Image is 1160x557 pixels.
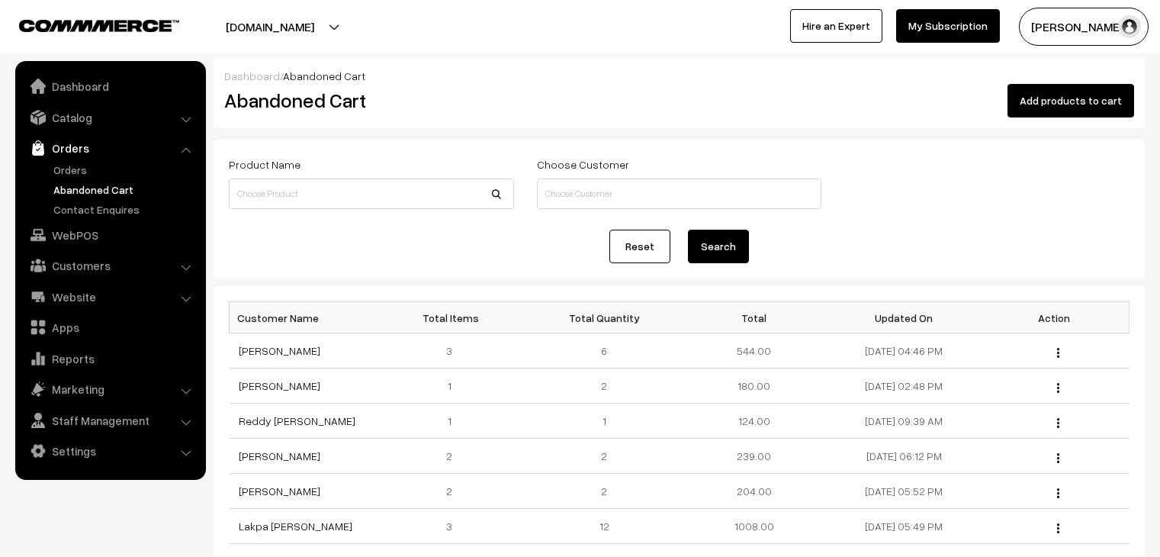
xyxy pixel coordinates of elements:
[979,302,1129,333] th: Action
[224,68,1134,84] div: /
[829,439,979,474] td: [DATE] 06:12 PM
[19,437,201,465] a: Settings
[529,404,680,439] td: 1
[379,333,529,369] td: 3
[19,104,201,131] a: Catalog
[829,302,979,333] th: Updated On
[829,369,979,404] td: [DATE] 02:48 PM
[50,182,201,198] a: Abandoned Cart
[679,404,829,439] td: 124.00
[679,509,829,544] td: 1008.00
[379,439,529,474] td: 2
[1057,488,1059,498] img: Menu
[239,449,320,462] a: [PERSON_NAME]
[19,134,201,162] a: Orders
[19,407,201,434] a: Staff Management
[229,179,514,209] input: Choose Product
[1057,383,1059,393] img: Menu
[679,302,829,333] th: Total
[1057,348,1059,358] img: Menu
[379,302,529,333] th: Total Items
[224,89,513,112] h2: Abandoned Cart
[688,230,749,263] button: Search
[1007,84,1134,118] button: Add products to cart
[19,375,201,403] a: Marketing
[19,72,201,100] a: Dashboard
[529,439,680,474] td: 2
[379,369,529,404] td: 1
[19,283,201,311] a: Website
[1118,15,1141,38] img: user
[1057,453,1059,463] img: Menu
[829,404,979,439] td: [DATE] 09:39 AM
[224,69,280,82] a: Dashboard
[1057,523,1059,533] img: Menu
[172,8,368,46] button: [DOMAIN_NAME]
[529,509,680,544] td: 12
[283,69,365,82] span: Abandoned Cart
[529,474,680,509] td: 2
[19,314,201,341] a: Apps
[239,520,352,533] a: Lakpa [PERSON_NAME]
[19,252,201,279] a: Customers
[229,156,300,172] label: Product Name
[379,509,529,544] td: 3
[790,9,882,43] a: Hire an Expert
[529,333,680,369] td: 6
[896,9,1000,43] a: My Subscription
[829,333,979,369] td: [DATE] 04:46 PM
[1019,8,1149,46] button: [PERSON_NAME]…
[679,369,829,404] td: 180.00
[537,156,629,172] label: Choose Customer
[19,20,179,31] img: COMMMERCE
[239,379,320,392] a: [PERSON_NAME]
[230,302,380,333] th: Customer Name
[19,345,201,372] a: Reports
[239,344,320,357] a: [PERSON_NAME]
[50,201,201,217] a: Contact Enquires
[529,369,680,404] td: 2
[379,404,529,439] td: 1
[50,162,201,178] a: Orders
[829,474,979,509] td: [DATE] 05:52 PM
[609,230,670,263] a: Reset
[379,474,529,509] td: 2
[239,485,320,497] a: [PERSON_NAME]
[679,439,829,474] td: 239.00
[679,333,829,369] td: 544.00
[537,179,822,209] input: Choose Customer
[679,474,829,509] td: 204.00
[529,302,680,333] th: Total Quantity
[1057,418,1059,428] img: Menu
[829,509,979,544] td: [DATE] 05:49 PM
[239,414,355,427] a: Reddy [PERSON_NAME]
[19,221,201,249] a: WebPOS
[19,15,153,34] a: COMMMERCE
